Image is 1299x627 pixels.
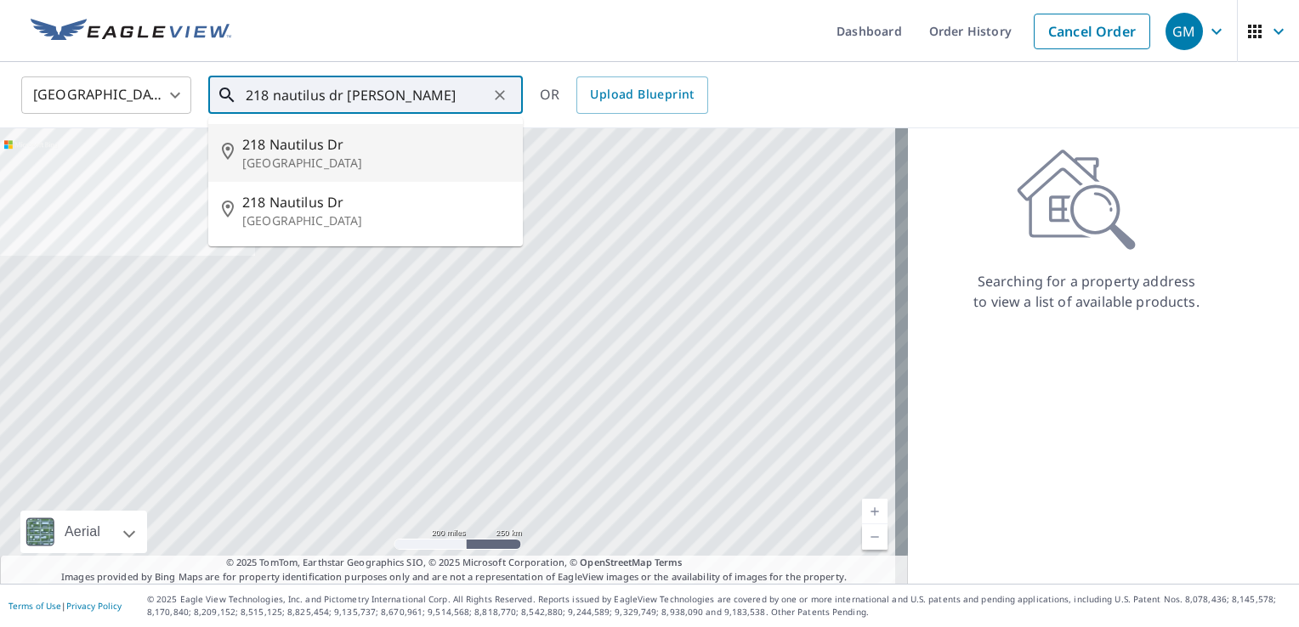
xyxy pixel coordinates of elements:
[9,601,122,611] p: |
[242,155,509,172] p: [GEOGRAPHIC_DATA]
[66,600,122,612] a: Privacy Policy
[655,556,683,568] a: Terms
[20,511,147,553] div: Aerial
[590,84,694,105] span: Upload Blueprint
[9,600,61,612] a: Terms of Use
[973,271,1200,312] p: Searching for a property address to view a list of available products.
[242,192,509,212] span: 218 Nautilus Dr
[21,71,191,119] div: [GEOGRAPHIC_DATA]
[242,134,509,155] span: 218 Nautilus Dr
[862,524,888,550] a: Current Level 5, Zoom Out
[540,76,708,114] div: OR
[246,71,488,119] input: Search by address or latitude-longitude
[1034,14,1150,49] a: Cancel Order
[147,593,1290,619] p: © 2025 Eagle View Technologies, Inc. and Pictometry International Corp. All Rights Reserved. Repo...
[31,19,231,44] img: EV Logo
[580,556,651,568] a: OpenStreetMap
[226,556,683,570] span: © 2025 TomTom, Earthstar Geographics SIO, © 2025 Microsoft Corporation, ©
[242,212,509,229] p: [GEOGRAPHIC_DATA]
[576,76,707,114] a: Upload Blueprint
[60,511,105,553] div: Aerial
[488,83,512,107] button: Clear
[862,499,888,524] a: Current Level 5, Zoom In
[1166,13,1203,50] div: GM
